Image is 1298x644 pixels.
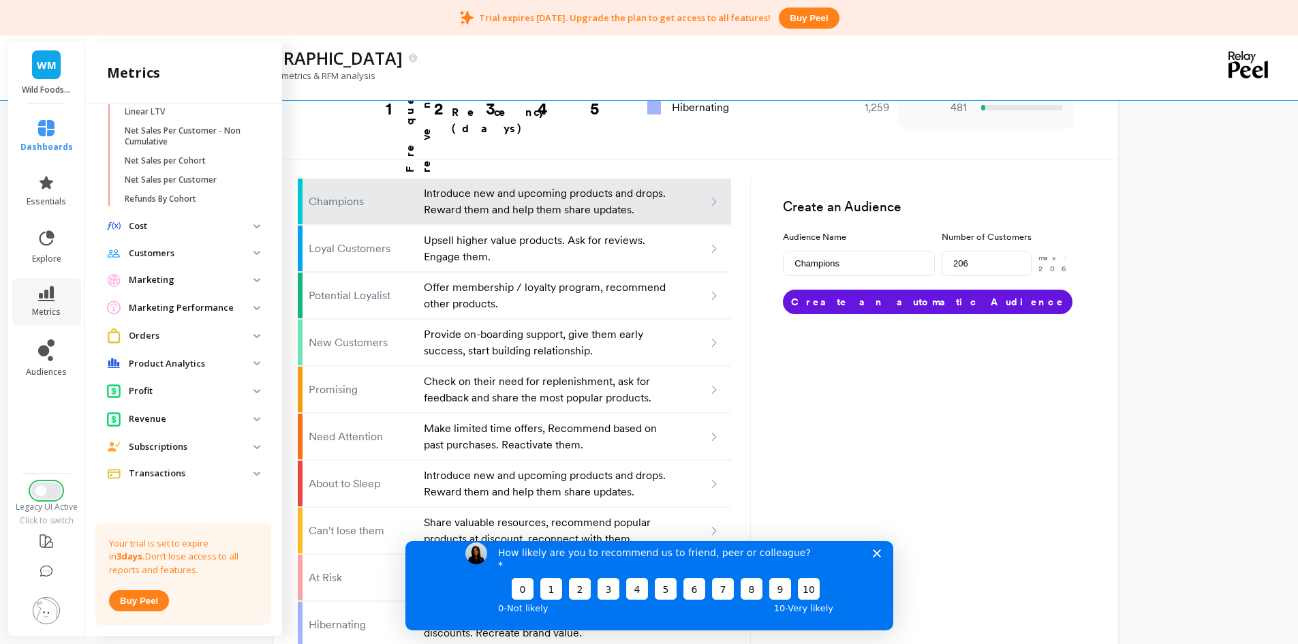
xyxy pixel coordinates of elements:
[783,230,934,244] label: Audience Name
[424,420,668,453] p: Make limited time offers, Recommend based on past purchases. Reactivate them.
[452,104,619,137] p: Recency (days)
[424,467,668,500] p: Introduce new and upcoming products and drops. Reward them and help them share updates.
[309,476,416,492] p: About to Sleep
[117,550,145,562] strong: 3 days.
[129,440,253,454] p: Subscriptions
[107,301,121,315] img: navigation item icon
[125,174,217,185] p: Net Sales per Customer
[129,301,253,315] p: Marketing Performance
[107,273,121,287] img: navigation item icon
[413,98,465,112] div: 2
[424,185,668,218] p: Introduce new and upcoming products and drops. Reward them and help them share updates.
[129,357,253,371] p: Product Analytics
[309,523,416,539] p: Can't lose them
[424,515,668,547] p: Share valuable resources, recommend popular products at discount, reconnect with them.
[942,251,1032,276] input: e.g. 500
[309,429,416,445] p: Need Attention
[125,125,255,147] p: Net Sales Per Customer - Non Cumulative
[906,99,966,116] p: 481
[783,251,934,276] input: e.g. Black friday
[129,329,253,343] p: Orders
[942,230,1093,244] label: Number of Customers
[107,469,121,479] img: navigation item icon
[125,155,206,166] p: Net Sales per Cohort
[779,7,839,29] button: Buy peel
[479,12,771,24] p: Trial expires [DATE]. Upgrade the plan to get access to all features!
[129,247,253,260] p: Customers
[7,502,87,512] div: Legacy UI Active
[107,249,121,258] img: navigation item icon
[107,384,121,398] img: navigation item icon
[309,335,416,351] p: New Customers
[309,288,416,304] p: Potential Loyalist
[253,334,260,338] img: down caret icon
[309,382,416,398] p: Promising
[253,445,260,449] img: down caret icon
[109,590,169,611] button: Buy peel
[27,196,66,207] span: essentials
[309,617,416,633] p: Hibernating
[129,467,253,480] p: Transactions
[360,98,417,112] div: 1
[424,373,668,406] p: Check on their need for replenishment, ask for feedback and share the most popular products.
[253,417,260,421] img: down caret icon
[107,328,121,343] img: navigation item icon
[253,306,260,310] img: down caret icon
[107,358,121,369] img: navigation item icon
[125,106,165,117] p: Linear LTV
[20,142,73,153] span: dashboards
[129,219,253,233] p: Cost
[129,273,253,287] p: Marketing
[424,232,668,265] p: Upsell higher value products. Ask for reviews. Engage them.
[31,482,61,499] button: Switch to New UI
[129,412,253,426] p: Revenue
[33,597,60,624] img: profile picture
[109,537,258,577] p: Your trial is set to expire in Don’t lose access to all reports and features.
[26,367,67,378] span: audiences
[424,279,668,312] p: Offer membership / loyalty program, recommend other products.
[107,442,121,451] img: navigation item icon
[672,99,729,116] span: Hibernating
[253,472,260,476] img: down caret icon
[424,326,668,359] p: Provide on-boarding support, give them early success, start building relationship.
[32,307,61,318] span: metrics
[253,278,260,282] img: down caret icon
[107,63,160,82] h2: metrics
[32,254,61,264] span: explore
[107,412,121,426] img: navigation item icon
[7,515,87,526] div: Click to switch
[253,224,260,228] img: down caret icon
[309,241,416,257] p: Loyal Customers
[253,389,260,393] img: down caret icon
[808,99,906,116] div: 1,259
[1038,252,1093,275] p: max: 206
[125,194,196,204] p: Refunds By Cohort
[309,194,416,210] p: Champions
[37,57,57,73] span: WM
[253,361,260,365] img: down caret icon
[783,198,1093,217] h3: Create an Audience
[309,570,416,586] p: At Risk
[107,221,121,230] img: navigation item icon
[129,384,253,398] p: Profit
[783,290,1072,314] button: Create an automatic Audience
[253,251,260,255] img: down caret icon
[405,541,893,630] iframe: Survey by Kateryna from Peel
[22,85,72,95] p: Wild Foods Mexico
